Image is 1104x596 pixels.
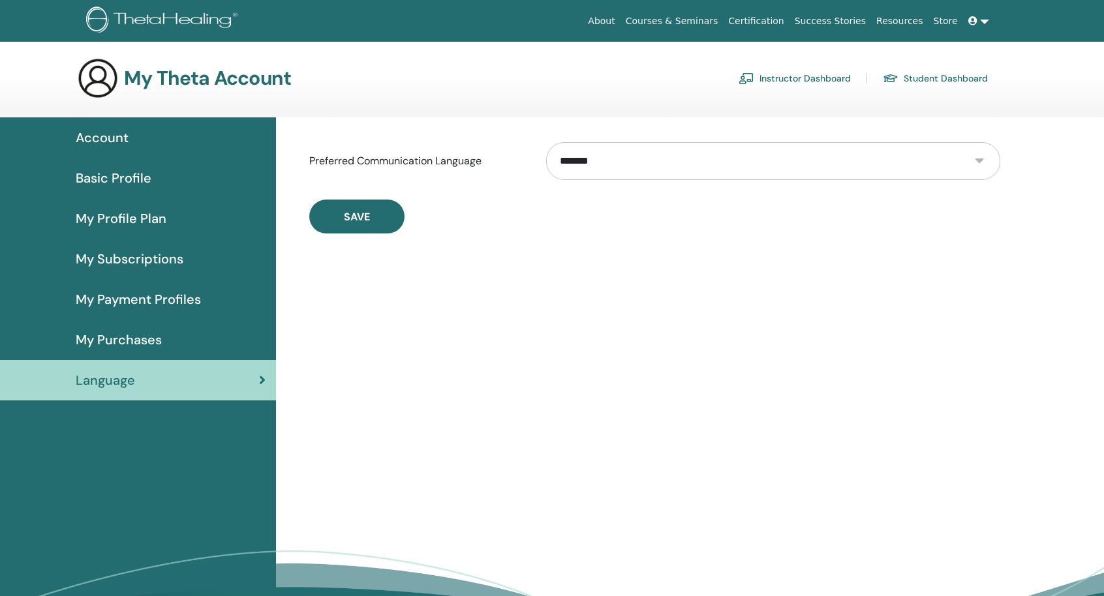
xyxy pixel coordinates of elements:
[76,249,183,269] span: My Subscriptions
[86,7,242,36] img: logo.png
[739,72,754,84] img: chalkboard-teacher.svg
[76,370,135,390] span: Language
[883,68,988,89] a: Student Dashboard
[790,9,871,33] a: Success Stories
[871,9,928,33] a: Resources
[76,128,129,147] span: Account
[739,68,851,89] a: Instructor Dashboard
[299,149,536,173] label: Preferred Communication Language
[124,67,291,90] h3: My Theta Account
[883,73,898,84] img: graduation-cap.svg
[583,9,620,33] a: About
[344,210,370,224] span: Save
[723,9,789,33] a: Certification
[76,290,201,309] span: My Payment Profiles
[928,9,963,33] a: Store
[77,57,119,99] img: generic-user-icon.jpg
[76,168,151,188] span: Basic Profile
[76,330,162,350] span: My Purchases
[76,209,166,228] span: My Profile Plan
[309,200,405,233] button: Save
[621,9,724,33] a: Courses & Seminars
